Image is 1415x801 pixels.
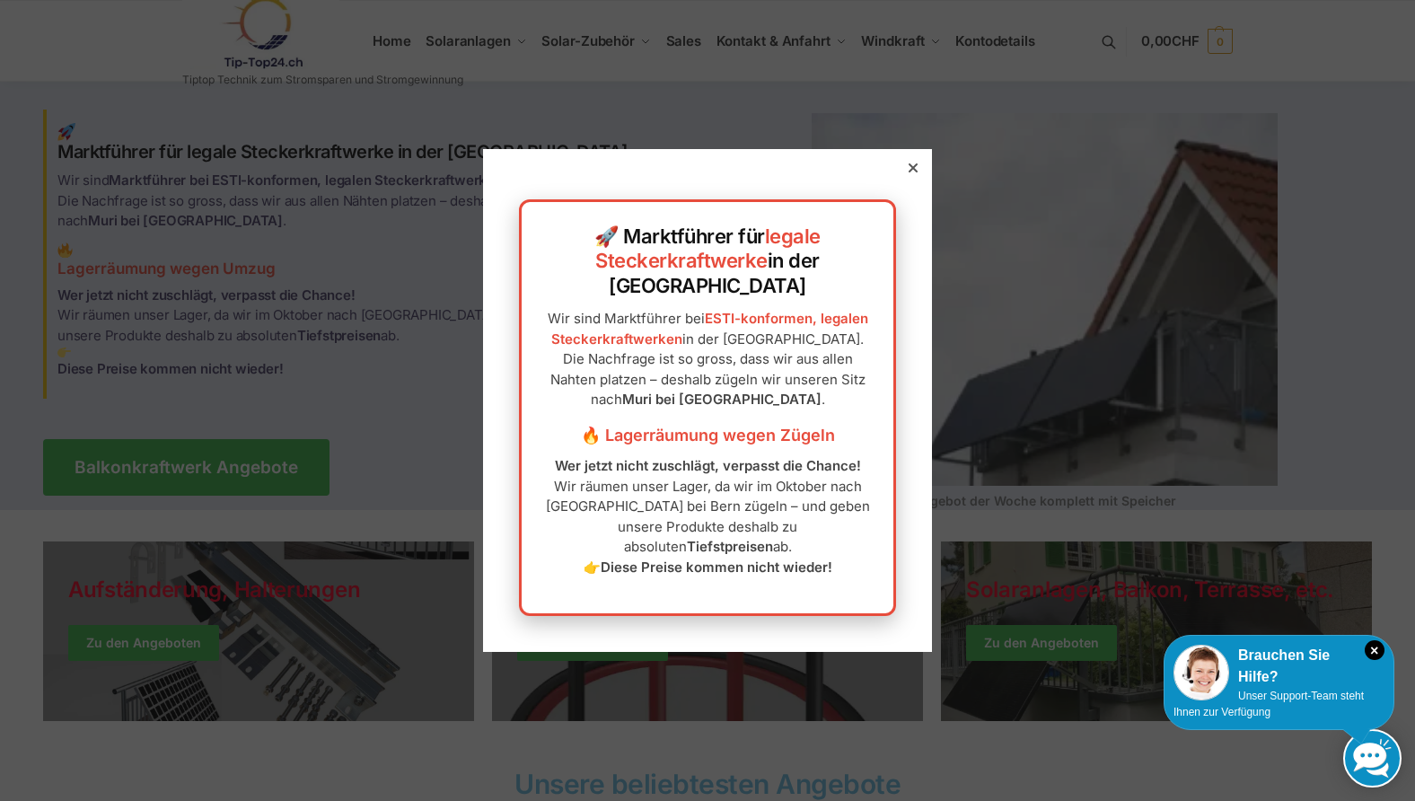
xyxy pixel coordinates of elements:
[595,224,821,273] a: legale Steckerkraftwerke
[687,538,773,555] strong: Tiefstpreisen
[1173,645,1229,700] img: Customer service
[540,224,875,299] h2: 🚀 Marktführer für in der [GEOGRAPHIC_DATA]
[540,424,875,447] h3: 🔥 Lagerräumung wegen Zügeln
[555,457,861,474] strong: Wer jetzt nicht zuschlägt, verpasst die Chance!
[1173,690,1364,718] span: Unser Support-Team steht Ihnen zur Verfügung
[1173,645,1384,688] div: Brauchen Sie Hilfe?
[551,310,868,348] a: ESTI-konformen, legalen Steckerkraftwerken
[1365,640,1384,660] i: Schließen
[601,559,832,576] strong: Diese Preise kommen nicht wieder!
[622,391,822,408] strong: Muri bei [GEOGRAPHIC_DATA]
[540,309,875,410] p: Wir sind Marktführer bei in der [GEOGRAPHIC_DATA]. Die Nachfrage ist so gross, dass wir aus allen...
[540,456,875,577] p: Wir räumen unser Lager, da wir im Oktober nach [GEOGRAPHIC_DATA] bei Bern zügeln – und geben unse...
